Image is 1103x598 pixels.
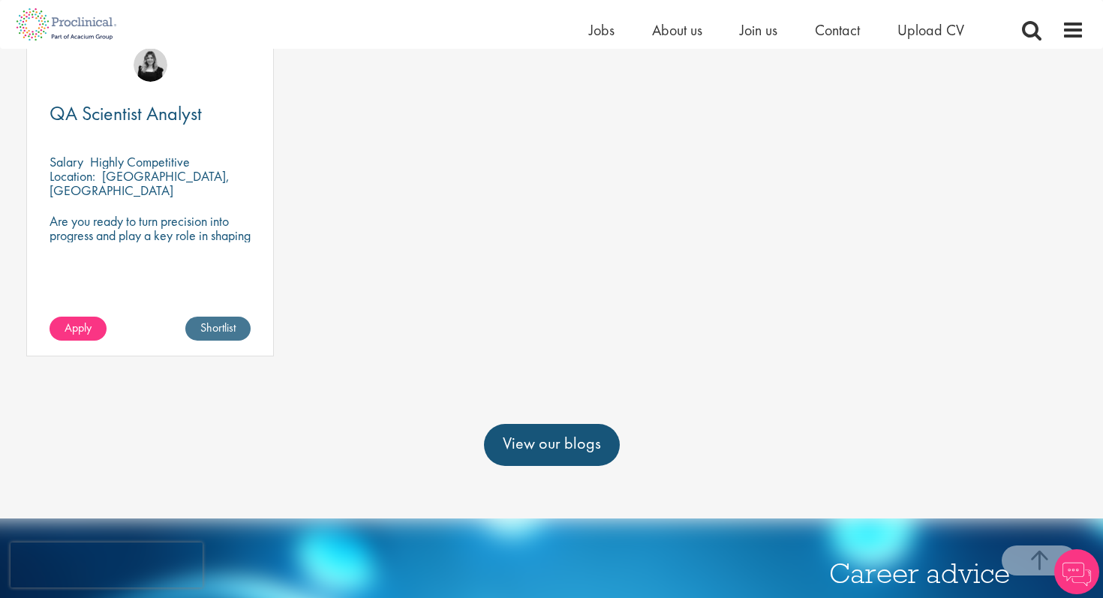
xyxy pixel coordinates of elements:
span: Location: [50,167,95,185]
a: About us [652,20,702,40]
iframe: reCAPTCHA [11,542,203,587]
a: View our blogs [484,424,620,466]
a: Upload CV [897,20,964,40]
a: Jobs [589,20,615,40]
a: Apply [50,317,107,341]
a: Join us [740,20,777,40]
h3: Career advice [829,559,1032,588]
p: Are you ready to turn precision into progress and play a key role in shaping the future of pharma... [50,214,251,271]
a: QA Scientist Analyst [50,104,251,123]
a: Contact [815,20,860,40]
img: Chatbot [1054,549,1099,594]
a: Shortlist [185,317,251,341]
p: Highly Competitive [90,153,190,170]
p: [GEOGRAPHIC_DATA], [GEOGRAPHIC_DATA] [50,167,230,199]
span: Salary [50,153,83,170]
img: Molly Colclough [134,48,167,82]
span: QA Scientist Analyst [50,101,202,126]
span: Apply [65,320,92,335]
